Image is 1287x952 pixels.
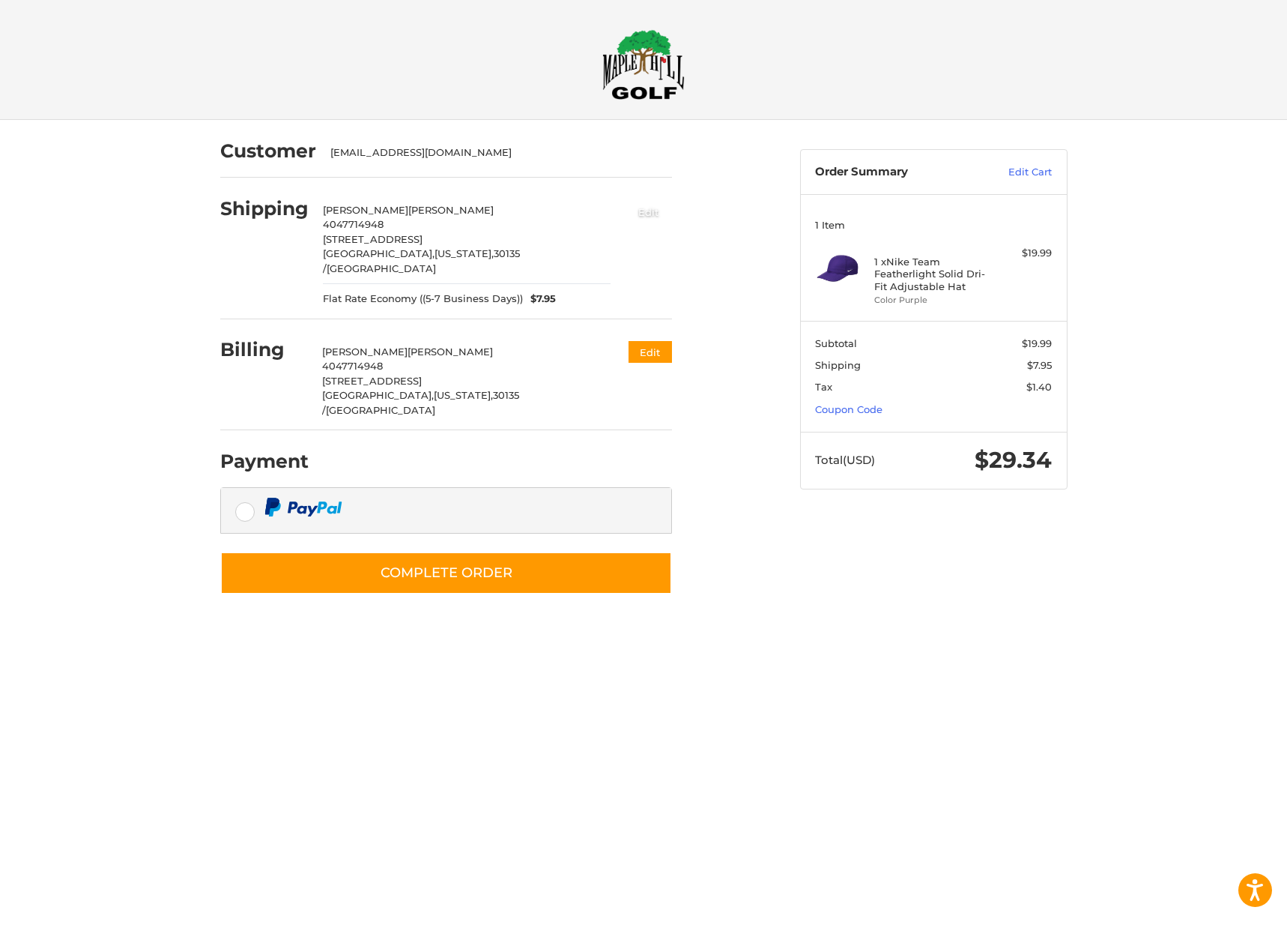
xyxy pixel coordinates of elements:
[815,165,976,180] h3: Order Summary
[323,204,408,216] span: [PERSON_NAME]
[322,389,519,416] span: 30135 /
[434,389,493,401] span: [US_STATE],
[220,552,672,594] button: Complete order
[323,233,423,245] span: [STREET_ADDRESS]
[975,446,1052,474] span: $29.34
[322,346,408,358] span: [PERSON_NAME]
[322,360,383,372] span: 4047714948
[323,292,523,307] span: Flat Rate Economy ((5-7 Business Days))
[220,338,308,361] h2: Billing
[434,247,494,259] span: [US_STATE],
[874,256,989,292] h4: 1 x Nike Team Featherlight Solid Dri-Fit Adjustable Hat
[220,197,309,220] h2: Shipping
[1027,359,1052,371] span: $7.95
[523,292,556,307] span: $7.95
[220,450,309,473] h2: Payment
[1026,381,1052,393] span: $1.40
[1022,337,1052,349] span: $19.99
[327,262,436,274] span: [GEOGRAPHIC_DATA]
[874,294,989,307] li: Color Purple
[322,375,422,387] span: [STREET_ADDRESS]
[993,246,1052,261] div: $19.99
[322,389,434,401] span: [GEOGRAPHIC_DATA],
[976,165,1052,180] a: Edit Cart
[330,145,657,160] div: [EMAIL_ADDRESS][DOMAIN_NAME]
[323,247,520,274] span: 30135 /
[815,381,832,393] span: Tax
[326,404,435,416] span: [GEOGRAPHIC_DATA]
[815,337,857,349] span: Subtotal
[264,498,342,516] img: PayPal icon
[815,219,1052,231] h3: 1 Item
[815,359,861,371] span: Shipping
[408,204,494,216] span: [PERSON_NAME]
[408,346,493,358] span: [PERSON_NAME]
[815,403,882,415] a: Coupon Code
[323,247,434,259] span: [GEOGRAPHIC_DATA],
[323,218,384,230] span: 4047714948
[626,199,672,224] button: Edit
[220,139,316,163] h2: Customer
[602,29,685,100] img: Maple Hill Golf
[815,453,875,467] span: Total (USD)
[629,341,672,363] button: Edit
